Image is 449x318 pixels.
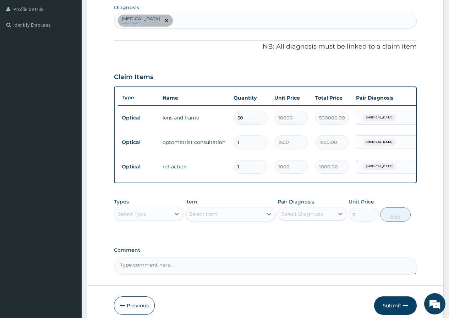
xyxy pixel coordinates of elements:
button: Add [380,207,410,222]
span: [MEDICAL_DATA] [363,114,396,121]
textarea: Type your message and hit 'Enter' [4,194,135,218]
th: Total Price [312,91,352,105]
td: Optical [118,160,159,173]
h3: Claim Items [114,73,153,81]
span: [MEDICAL_DATA] [363,163,396,170]
label: Diagnosis [114,4,139,11]
p: [MEDICAL_DATA] [122,16,160,22]
td: optometrist consultation [159,135,230,149]
td: Optical [118,136,159,149]
td: Optical [118,111,159,124]
label: Unit Price [349,198,374,205]
button: Previous [114,296,155,315]
th: Name [159,91,230,105]
p: NB: All diagnosis must be linked to a claim item [114,42,417,51]
th: Unit Price [271,91,312,105]
div: Select Type [118,210,146,217]
th: Quantity [230,91,271,105]
th: Pair Diagnosis [352,91,431,105]
img: d_794563401_company_1708531726252_794563401 [13,35,29,53]
div: Minimize live chat window [116,4,133,21]
button: Submit [374,296,417,315]
div: Chat with us now [37,40,119,49]
small: confirmed [122,22,160,25]
span: We're online! [41,89,98,161]
td: lens and frame [159,111,230,125]
span: [MEDICAL_DATA] [363,139,396,146]
span: remove selection option [163,17,170,24]
th: Type [118,91,159,104]
label: Comment [114,247,417,253]
label: Types [114,199,129,205]
td: refraction [159,160,230,174]
label: Item [185,198,197,205]
label: Pair Diagnosis [278,198,314,205]
div: Select Diagnosis [281,210,323,217]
